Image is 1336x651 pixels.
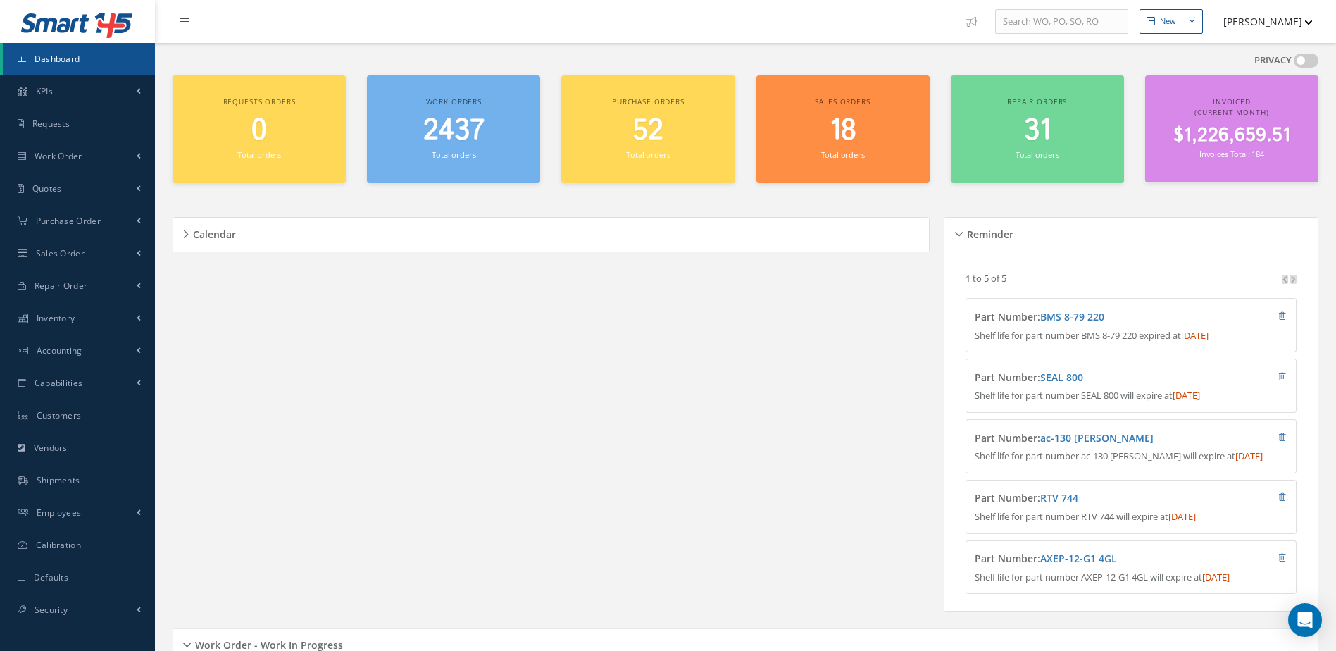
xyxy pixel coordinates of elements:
[975,553,1204,565] h4: Part Number
[975,329,1287,343] p: Shelf life for part number BMS 8-79 220 expired at
[1037,491,1078,504] span: :
[34,571,68,583] span: Defaults
[36,215,101,227] span: Purchase Order
[35,604,68,616] span: Security
[1040,371,1083,384] a: SEAL 800
[1213,97,1251,106] span: Invoiced
[423,111,485,151] span: 2437
[975,389,1287,403] p: Shelf life for part number SEAL 800 will expire at
[1037,431,1154,445] span: :
[37,409,82,421] span: Customers
[1210,8,1313,35] button: [PERSON_NAME]
[1254,54,1292,68] label: PRIVACY
[1288,603,1322,637] div: Open Intercom Messenger
[37,345,82,356] span: Accounting
[1040,310,1104,323] a: BMS 8-79 220
[173,75,346,183] a: Requests orders 0 Total orders
[1160,15,1176,27] div: New
[1016,149,1059,160] small: Total orders
[1168,510,1196,523] span: [DATE]
[1040,552,1117,565] a: AXEP-12-G1 4GL
[36,247,85,259] span: Sales Order
[1040,431,1154,445] a: ac-130 [PERSON_NAME]
[36,539,81,551] span: Calibration
[830,111,856,151] span: 18
[975,510,1287,524] p: Shelf life for part number RTV 744 will expire at
[975,433,1204,445] h4: Part Number
[1194,107,1268,117] span: (Current Month)
[626,149,670,160] small: Total orders
[237,149,281,160] small: Total orders
[612,97,685,106] span: Purchase orders
[223,97,296,106] span: Requests orders
[1037,552,1117,565] span: :
[35,53,80,65] span: Dashboard
[1140,9,1203,34] button: New
[975,571,1287,585] p: Shelf life for part number AXEP-12-G1 4GL will expire at
[367,75,540,183] a: Work orders 2437 Total orders
[963,224,1013,241] h5: Reminder
[975,311,1204,323] h4: Part Number
[975,449,1287,464] p: Shelf life for part number ac-130 [PERSON_NAME] will expire at
[1007,97,1067,106] span: Repair orders
[35,377,83,389] span: Capabilities
[1181,329,1209,342] span: [DATE]
[975,372,1204,384] h4: Part Number
[37,474,80,486] span: Shipments
[35,280,88,292] span: Repair Order
[821,149,865,160] small: Total orders
[3,43,155,75] a: Dashboard
[1037,310,1104,323] span: :
[189,224,236,241] h5: Calendar
[426,97,482,106] span: Work orders
[1024,111,1051,151] span: 31
[1202,571,1230,583] span: [DATE]
[251,111,267,151] span: 0
[1199,149,1264,159] small: Invoices Total: 184
[35,150,82,162] span: Work Order
[32,182,62,194] span: Quotes
[815,97,870,106] span: Sales orders
[1235,449,1263,462] span: [DATE]
[975,492,1204,504] h4: Part Number
[1145,75,1318,182] a: Invoiced (Current Month) $1,226,659.51 Invoices Total: 184
[966,272,1006,285] p: 1 to 5 of 5
[32,118,70,130] span: Requests
[34,442,68,454] span: Vendors
[37,312,75,324] span: Inventory
[1173,389,1200,402] span: [DATE]
[432,149,475,160] small: Total orders
[756,75,930,183] a: Sales orders 18 Total orders
[632,111,663,151] span: 52
[995,9,1128,35] input: Search WO, PO, SO, RO
[1040,491,1078,504] a: RTV 744
[1173,122,1290,149] span: $1,226,659.51
[1037,371,1083,384] span: :
[951,75,1124,183] a: Repair orders 31 Total orders
[37,507,82,519] span: Employees
[36,85,53,97] span: KPIs
[561,75,735,183] a: Purchase orders 52 Total orders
